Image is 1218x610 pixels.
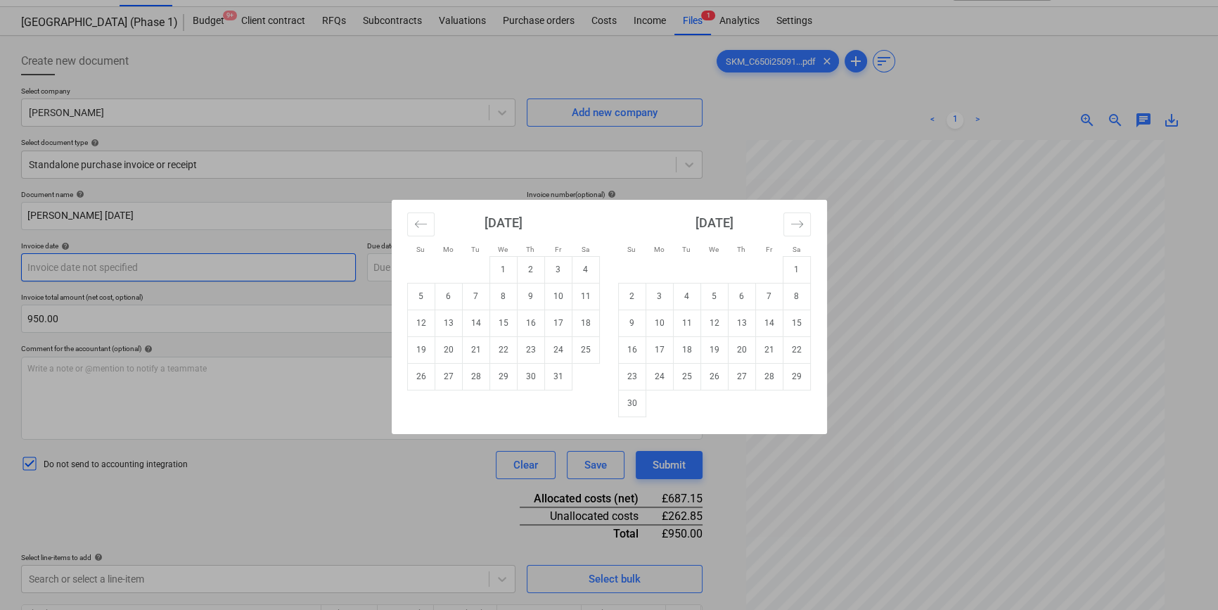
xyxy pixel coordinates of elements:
td: Sunday, November 2, 2025 [618,283,646,310]
td: Monday, November 3, 2025 [646,283,673,310]
td: Thursday, October 9, 2025 [517,283,544,310]
td: Friday, November 21, 2025 [755,336,783,363]
td: Friday, November 14, 2025 [755,310,783,336]
iframe: Chat Widget [1148,542,1218,610]
td: Saturday, October 25, 2025 [572,336,599,363]
small: Fr [555,246,561,253]
td: Thursday, November 6, 2025 [728,283,755,310]
td: Thursday, November 20, 2025 [728,336,755,363]
small: Sa [793,246,800,253]
strong: [DATE] [485,215,523,230]
div: Calendar [392,200,827,434]
td: Friday, October 10, 2025 [544,283,572,310]
td: Tuesday, October 28, 2025 [462,363,489,390]
td: Wednesday, October 1, 2025 [489,256,517,283]
td: Saturday, October 4, 2025 [572,256,599,283]
td: Friday, October 31, 2025 [544,363,572,390]
td: Wednesday, October 29, 2025 [489,363,517,390]
small: Sa [582,246,589,253]
small: Mo [443,246,454,253]
td: Tuesday, November 11, 2025 [673,310,700,336]
td: Wednesday, October 8, 2025 [489,283,517,310]
td: Saturday, November 1, 2025 [783,256,810,283]
td: Sunday, November 23, 2025 [618,363,646,390]
small: Fr [766,246,772,253]
td: Tuesday, October 7, 2025 [462,283,489,310]
td: Sunday, October 26, 2025 [407,363,435,390]
td: Friday, October 3, 2025 [544,256,572,283]
td: Tuesday, November 18, 2025 [673,336,700,363]
small: We [709,246,719,253]
td: Sunday, November 16, 2025 [618,336,646,363]
td: Wednesday, October 15, 2025 [489,310,517,336]
td: Saturday, October 18, 2025 [572,310,599,336]
td: Saturday, November 22, 2025 [783,336,810,363]
small: Th [737,246,745,253]
td: Sunday, October 12, 2025 [407,310,435,336]
small: Tu [471,246,480,253]
small: Th [526,246,534,253]
td: Sunday, October 5, 2025 [407,283,435,310]
td: Tuesday, November 4, 2025 [673,283,700,310]
td: Wednesday, November 26, 2025 [700,363,728,390]
small: Mo [654,246,665,253]
small: Su [627,246,636,253]
td: Thursday, October 2, 2025 [517,256,544,283]
td: Saturday, November 29, 2025 [783,363,810,390]
td: Saturday, October 11, 2025 [572,283,599,310]
td: Saturday, November 8, 2025 [783,283,810,310]
td: Wednesday, October 22, 2025 [489,336,517,363]
small: We [498,246,508,253]
td: Friday, November 7, 2025 [755,283,783,310]
small: Tu [682,246,691,253]
td: Wednesday, November 19, 2025 [700,336,728,363]
td: Friday, November 28, 2025 [755,363,783,390]
td: Thursday, October 16, 2025 [517,310,544,336]
td: Thursday, October 30, 2025 [517,363,544,390]
td: Wednesday, November 12, 2025 [700,310,728,336]
td: Sunday, November 30, 2025 [618,390,646,417]
td: Sunday, November 9, 2025 [618,310,646,336]
button: Move backward to switch to the previous month. [407,212,435,236]
td: Tuesday, October 14, 2025 [462,310,489,336]
td: Monday, October 13, 2025 [435,310,462,336]
button: Move forward to switch to the next month. [783,212,811,236]
strong: [DATE] [695,215,733,230]
td: Tuesday, November 25, 2025 [673,363,700,390]
td: Thursday, November 27, 2025 [728,363,755,390]
td: Sunday, October 19, 2025 [407,336,435,363]
td: Monday, November 24, 2025 [646,363,673,390]
small: Su [416,246,425,253]
td: Monday, November 10, 2025 [646,310,673,336]
td: Thursday, November 13, 2025 [728,310,755,336]
td: Saturday, November 15, 2025 [783,310,810,336]
td: Wednesday, November 5, 2025 [700,283,728,310]
td: Friday, October 24, 2025 [544,336,572,363]
td: Friday, October 17, 2025 [544,310,572,336]
td: Monday, November 17, 2025 [646,336,673,363]
td: Monday, October 27, 2025 [435,363,462,390]
td: Tuesday, October 21, 2025 [462,336,489,363]
td: Monday, October 6, 2025 [435,283,462,310]
td: Monday, October 20, 2025 [435,336,462,363]
td: Thursday, October 23, 2025 [517,336,544,363]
